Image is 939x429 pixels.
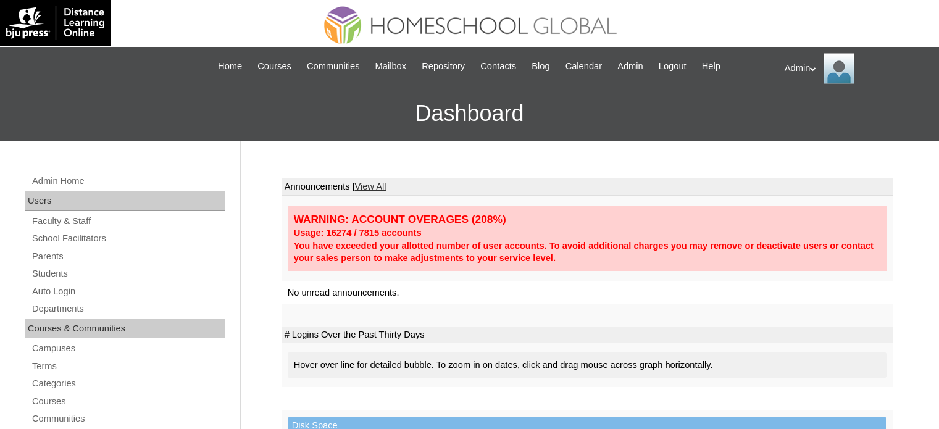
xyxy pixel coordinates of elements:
h3: Dashboard [6,86,933,141]
div: Admin [785,53,927,84]
span: Calendar [565,59,602,73]
span: Logout [659,59,687,73]
a: Home [212,59,248,73]
a: View All [354,181,386,191]
a: Repository [415,59,471,73]
a: Faculty & Staff [31,214,225,229]
a: Communities [31,411,225,427]
a: Blog [525,59,556,73]
a: Communities [301,59,366,73]
td: # Logins Over the Past Thirty Days [282,327,893,344]
div: WARNING: ACCOUNT OVERAGES (208%) [294,212,880,227]
span: Home [218,59,242,73]
img: Admin Homeschool Global [824,53,854,84]
a: Categories [31,376,225,391]
a: Mailbox [369,59,413,73]
a: Calendar [559,59,608,73]
a: Help [696,59,727,73]
a: Courses [31,394,225,409]
a: Admin Home [31,173,225,189]
span: Blog [532,59,549,73]
div: Hover over line for detailed bubble. To zoom in on dates, click and drag mouse across graph horiz... [288,352,887,378]
strong: Usage: 16274 / 7815 accounts [294,228,422,238]
a: Admin [611,59,649,73]
a: Auto Login [31,284,225,299]
a: Departments [31,301,225,317]
a: Logout [653,59,693,73]
a: Parents [31,249,225,264]
td: Announcements | [282,178,893,196]
a: Contacts [474,59,522,73]
img: logo-white.png [6,6,104,40]
span: Help [702,59,720,73]
div: Courses & Communities [25,319,225,339]
span: Contacts [480,59,516,73]
span: Courses [257,59,291,73]
div: Users [25,191,225,211]
a: Courses [251,59,298,73]
div: You have exceeded your allotted number of user accounts. To avoid additional charges you may remo... [294,239,880,265]
span: Mailbox [375,59,407,73]
span: Communities [307,59,360,73]
a: School Facilitators [31,231,225,246]
a: Students [31,266,225,281]
a: Campuses [31,341,225,356]
td: No unread announcements. [282,281,893,304]
span: Admin [617,59,643,73]
a: Terms [31,359,225,374]
span: Repository [422,59,465,73]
